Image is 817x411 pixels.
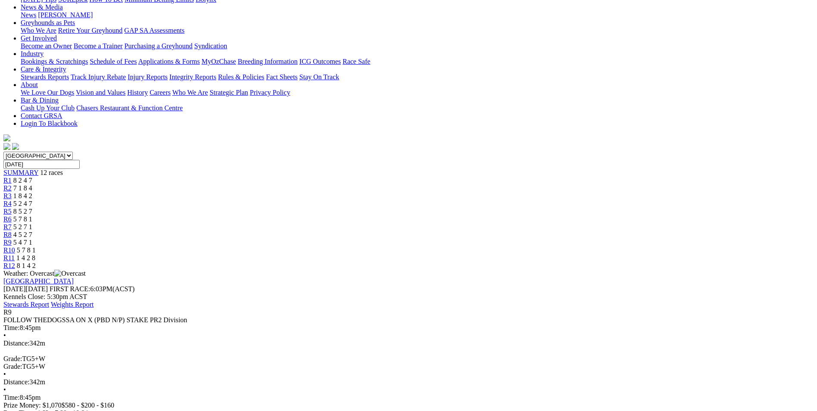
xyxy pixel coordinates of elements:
a: Syndication [194,42,227,50]
a: R10 [3,246,15,254]
span: 8 2 4 7 [13,177,32,184]
a: Applications & Forms [138,58,200,65]
div: Bar & Dining [21,104,814,112]
span: R2 [3,184,12,192]
a: Who We Are [172,89,208,96]
a: Integrity Reports [169,73,216,81]
a: Who We Are [21,27,56,34]
a: Bookings & Scratchings [21,58,88,65]
a: Cash Up Your Club [21,104,75,112]
a: [GEOGRAPHIC_DATA] [3,277,74,285]
a: Purchasing a Greyhound [124,42,193,50]
span: FIRST RACE: [50,285,90,293]
div: Get Involved [21,42,814,50]
div: News & Media [21,11,814,19]
div: Industry [21,58,814,65]
div: 342m [3,378,814,386]
span: 12 races [40,169,63,176]
span: Grade: [3,355,22,362]
a: MyOzChase [202,58,236,65]
a: Race Safe [342,58,370,65]
div: About [21,89,814,97]
a: R9 [3,239,12,246]
span: [DATE] [3,285,26,293]
a: Strategic Plan [210,89,248,96]
span: Distance: [3,339,29,347]
a: Greyhounds as Pets [21,19,75,26]
a: R7 [3,223,12,230]
div: Care & Integrity [21,73,814,81]
a: We Love Our Dogs [21,89,74,96]
a: Industry [21,50,43,57]
a: ICG Outcomes [299,58,341,65]
a: Get Involved [21,34,57,42]
div: Prize Money: $1,070 [3,402,814,409]
a: R12 [3,262,15,269]
a: R4 [3,200,12,207]
a: Careers [149,89,171,96]
span: 1 8 4 2 [13,192,32,199]
img: logo-grsa-white.png [3,134,10,141]
a: Vision and Values [76,89,125,96]
span: Distance: [3,378,29,386]
a: R5 [3,208,12,215]
a: Stay On Track [299,73,339,81]
div: 8:45pm [3,324,814,332]
a: R3 [3,192,12,199]
a: Track Injury Rebate [71,73,126,81]
a: Fact Sheets [266,73,298,81]
span: • [3,332,6,339]
a: Contact GRSA [21,112,62,119]
div: TG5+W [3,363,814,371]
span: 1 4 2 8 [16,254,35,262]
span: 5 7 8 1 [13,215,32,223]
a: Stewards Report [3,301,49,308]
span: R9 [3,308,12,316]
a: SUMMARY [3,169,38,176]
a: [PERSON_NAME] [38,11,93,19]
a: Login To Blackbook [21,120,78,127]
a: R6 [3,215,12,223]
div: TG5+W [3,355,814,363]
span: Time: [3,324,20,331]
a: GAP SA Assessments [124,27,185,34]
a: Stewards Reports [21,73,69,81]
input: Select date [3,160,80,169]
a: Retire Your Greyhound [58,27,123,34]
span: • [3,386,6,393]
span: Grade: [3,363,22,370]
span: Weather: Overcast [3,270,86,277]
span: 5 2 7 1 [13,223,32,230]
a: Schedule of Fees [90,58,137,65]
img: twitter.svg [12,143,19,150]
a: R11 [3,254,15,262]
a: News [21,11,36,19]
a: Injury Reports [127,73,168,81]
span: 7 1 8 4 [13,184,32,192]
img: Overcast [54,270,86,277]
a: Bar & Dining [21,97,59,104]
a: Breeding Information [238,58,298,65]
div: Kennels Close: 5:30pm ACST [3,293,814,301]
a: Become an Owner [21,42,72,50]
span: 8 1 4 2 [17,262,36,269]
a: About [21,81,38,88]
span: • [3,371,6,378]
div: 8:45pm [3,394,814,402]
span: Time: [3,394,20,401]
span: $580 - $200 - $160 [62,402,115,409]
div: Greyhounds as Pets [21,27,814,34]
div: FOLLOW THEDOGSSA ON X (PBD N/P) STAKE PR2 Division [3,316,814,324]
a: Care & Integrity [21,65,66,73]
a: R1 [3,177,12,184]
